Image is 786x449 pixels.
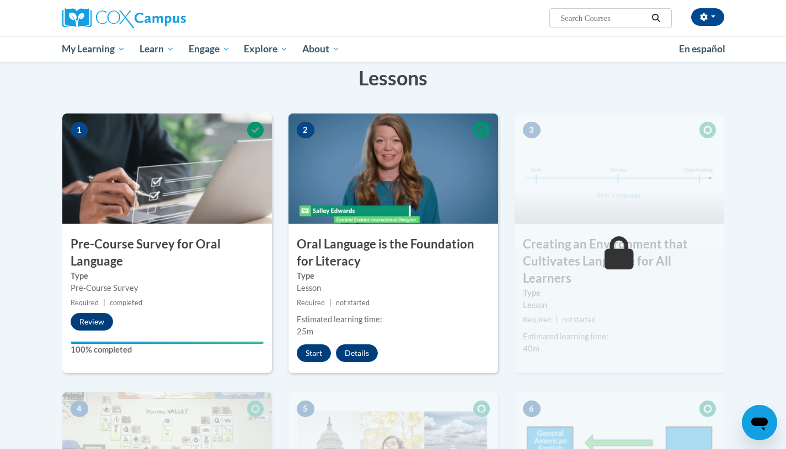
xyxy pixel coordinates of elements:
[297,282,490,294] div: Lesson
[742,405,777,440] iframe: Button to launch messaging window
[288,236,498,270] h3: Oral Language is the Foundation for Literacy
[515,113,724,224] img: Course Image
[297,313,490,326] div: Estimated learning time:
[523,287,716,299] label: Type
[71,270,264,282] label: Type
[140,42,174,56] span: Learn
[297,122,314,138] span: 2
[329,299,331,307] span: |
[691,8,724,26] button: Account Settings
[132,36,181,62] a: Learn
[62,8,272,28] a: Cox Campus
[62,64,724,91] h3: Lessons
[71,299,99,307] span: Required
[336,299,370,307] span: not started
[62,8,186,28] img: Cox Campus
[62,236,272,270] h3: Pre-Course Survey for Oral Language
[559,12,648,25] input: Search Courses
[71,122,88,138] span: 1
[71,344,264,356] label: 100% completed
[297,327,313,336] span: 25m
[302,42,340,56] span: About
[71,282,264,294] div: Pre-Course Survey
[46,36,741,62] div: Main menu
[297,299,325,307] span: Required
[523,331,716,343] div: Estimated learning time:
[62,42,125,56] span: My Learning
[62,113,272,224] img: Course Image
[71,313,113,331] button: Review
[189,42,230,56] span: Engage
[181,36,237,62] a: Engage
[55,36,133,62] a: My Learning
[71,342,264,344] div: Your progress
[555,316,558,324] span: |
[237,36,295,62] a: Explore
[523,316,551,324] span: Required
[297,270,490,282] label: Type
[71,401,88,417] span: 4
[562,316,596,324] span: not started
[297,401,314,417] span: 5
[648,12,664,25] button: Search
[103,299,105,307] span: |
[523,344,539,353] span: 40m
[295,36,347,62] a: About
[244,42,288,56] span: Explore
[672,37,732,61] a: En español
[679,43,725,55] span: En español
[297,344,331,362] button: Start
[336,344,378,362] button: Details
[288,113,498,224] img: Course Image
[110,299,142,307] span: completed
[523,401,541,417] span: 6
[523,299,716,311] div: Lesson
[515,236,724,286] h3: Creating an Environment that Cultivates Language for All Learners
[523,122,541,138] span: 3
